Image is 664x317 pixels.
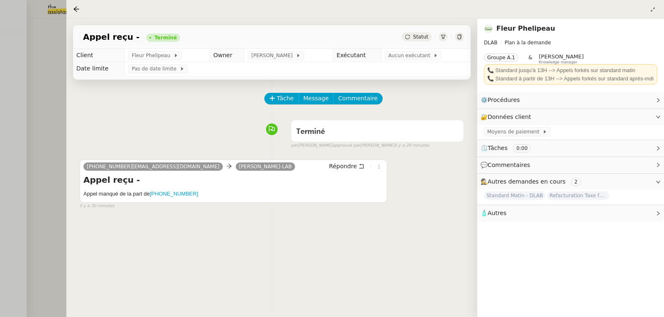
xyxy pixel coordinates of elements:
[547,191,609,200] span: Refacturation Taxe foncière 2025
[291,142,298,149] span: par
[484,40,498,46] span: DLAB
[132,51,173,60] span: Fleur Phelipeau
[481,178,584,185] span: 🕵️
[477,205,664,221] div: 🧴Autres
[296,128,325,136] span: Terminé
[73,62,125,75] td: Date limite
[477,174,664,190] div: 🕵️Autres demandes en cours 2
[333,49,381,62] td: Exécutant
[333,93,383,104] button: Commentaire
[488,97,520,103] span: Procédures
[481,145,538,151] span: ⏲️
[539,53,584,64] app-user-label: Knowledge manager
[539,60,578,65] span: Knowledge manager
[496,24,555,32] a: Fleur Phelipeau
[487,66,654,75] div: 📞 Standard jusqu'à 13H --> Appels forkés sur standard matin
[87,164,220,169] span: [PHONE_NUMBER][EMAIL_ADDRESS][DOMAIN_NAME]
[484,191,545,200] span: Standard Matin - DLAB
[481,210,506,216] span: 🧴
[83,174,383,186] h4: Appel reçu -
[303,94,329,103] span: Message
[484,53,518,62] nz-tag: Groupe A.1
[488,145,508,151] span: Tâches
[488,114,531,120] span: Données client
[571,178,581,186] nz-tag: 2
[132,65,179,73] span: Pas de date limite
[329,162,357,170] span: Répondre
[481,95,524,105] span: ⚙️
[477,92,664,108] div: ⚙️Procédures
[83,190,383,198] h5: Appel manqué de la part de
[488,210,506,216] span: Autres
[481,162,534,168] span: 💬
[484,24,493,33] img: 7f9b6497-4ade-4d5b-ae17-2cbe23708554
[477,140,664,156] div: ⏲️Tâches 0:00
[210,49,244,62] td: Owner
[291,142,429,149] small: [PERSON_NAME] [PERSON_NAME]
[481,112,535,122] span: 🔐
[488,162,530,168] span: Commentaires
[395,142,430,149] span: il y a 29 minutes
[251,51,295,60] span: [PERSON_NAME]
[83,33,139,41] span: Appel reçu -
[277,94,294,103] span: Tâche
[477,157,664,173] div: 💬Commentaires
[150,191,198,197] a: [PHONE_NUMBER]
[80,203,115,210] span: il y a 30 minutes
[332,142,360,149] span: approuvé par
[488,178,566,185] span: Autres demandes en cours
[513,144,531,152] nz-tag: 0:00
[528,53,532,64] span: &
[326,162,367,171] button: Répondre
[487,128,542,136] span: Moyens de paiement
[236,163,295,170] a: [PERSON_NAME]-LAB
[477,109,664,125] div: 🔐Données client
[298,93,334,104] button: Message
[388,51,433,60] span: Aucun exécutant
[487,75,654,83] div: 📞 Standard à partir de 13H --> Appels forkés sur standard après-mdi
[154,35,177,40] div: Terminé
[505,40,551,46] span: Plan à la demande
[264,93,299,104] button: Tâche
[338,94,378,103] span: Commentaire
[73,49,125,62] td: Client
[539,53,584,60] span: [PERSON_NAME]
[413,34,428,40] span: Statut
